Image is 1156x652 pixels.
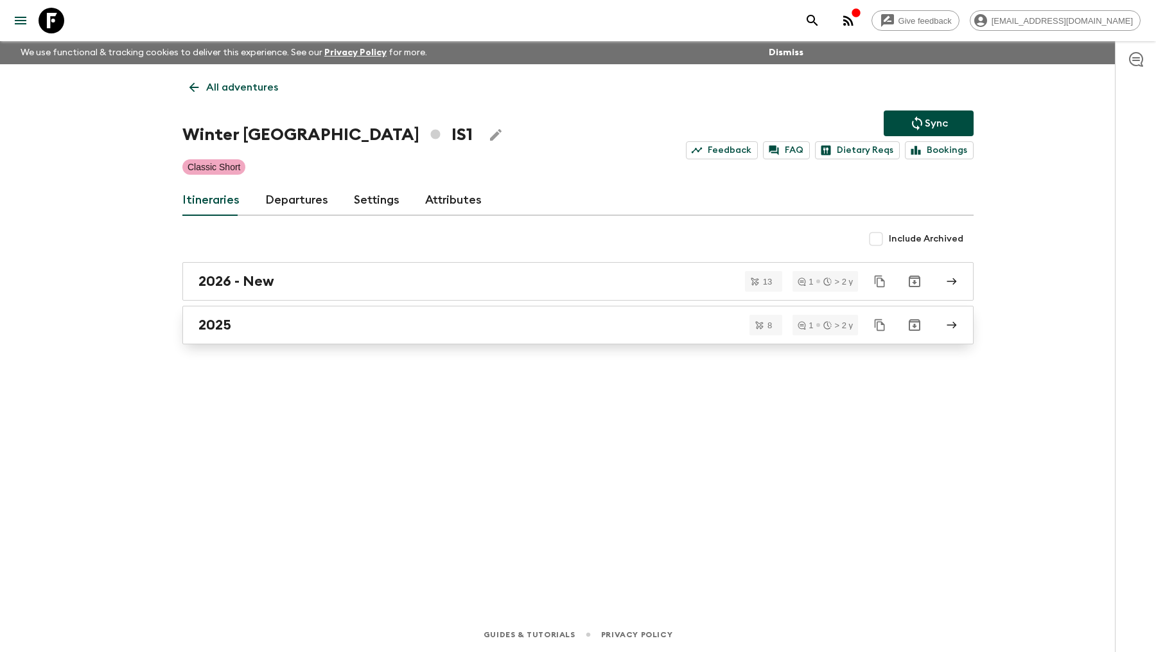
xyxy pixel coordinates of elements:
[686,141,758,159] a: Feedback
[798,321,813,330] div: 1
[815,141,900,159] a: Dietary Reqs
[15,41,432,64] p: We use functional & tracking cookies to deliver this experience. See our for more.
[182,185,240,216] a: Itineraries
[188,161,240,173] p: Classic Short
[8,8,33,33] button: menu
[324,48,387,57] a: Privacy Policy
[755,278,780,286] span: 13
[182,75,285,100] a: All adventures
[483,122,509,148] button: Edit Adventure Title
[760,321,780,330] span: 8
[766,44,807,62] button: Dismiss
[884,110,974,136] button: Sync adventure departures to the booking engine
[823,278,853,286] div: > 2 y
[902,269,927,294] button: Archive
[823,321,853,330] div: > 2 y
[763,141,810,159] a: FAQ
[265,185,328,216] a: Departures
[871,10,959,31] a: Give feedback
[425,185,482,216] a: Attributes
[902,312,927,338] button: Archive
[198,317,231,333] h2: 2025
[354,185,399,216] a: Settings
[182,262,974,301] a: 2026 - New
[484,628,575,642] a: Guides & Tutorials
[891,16,959,26] span: Give feedback
[206,80,278,95] p: All adventures
[905,141,974,159] a: Bookings
[985,16,1140,26] span: [EMAIL_ADDRESS][DOMAIN_NAME]
[182,122,473,148] h1: Winter [GEOGRAPHIC_DATA] IS1
[925,116,948,131] p: Sync
[800,8,825,33] button: search adventures
[868,313,891,337] button: Duplicate
[601,628,672,642] a: Privacy Policy
[889,233,963,245] span: Include Archived
[970,10,1141,31] div: [EMAIL_ADDRESS][DOMAIN_NAME]
[182,306,974,344] a: 2025
[198,273,274,290] h2: 2026 - New
[868,270,891,293] button: Duplicate
[798,278,813,286] div: 1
